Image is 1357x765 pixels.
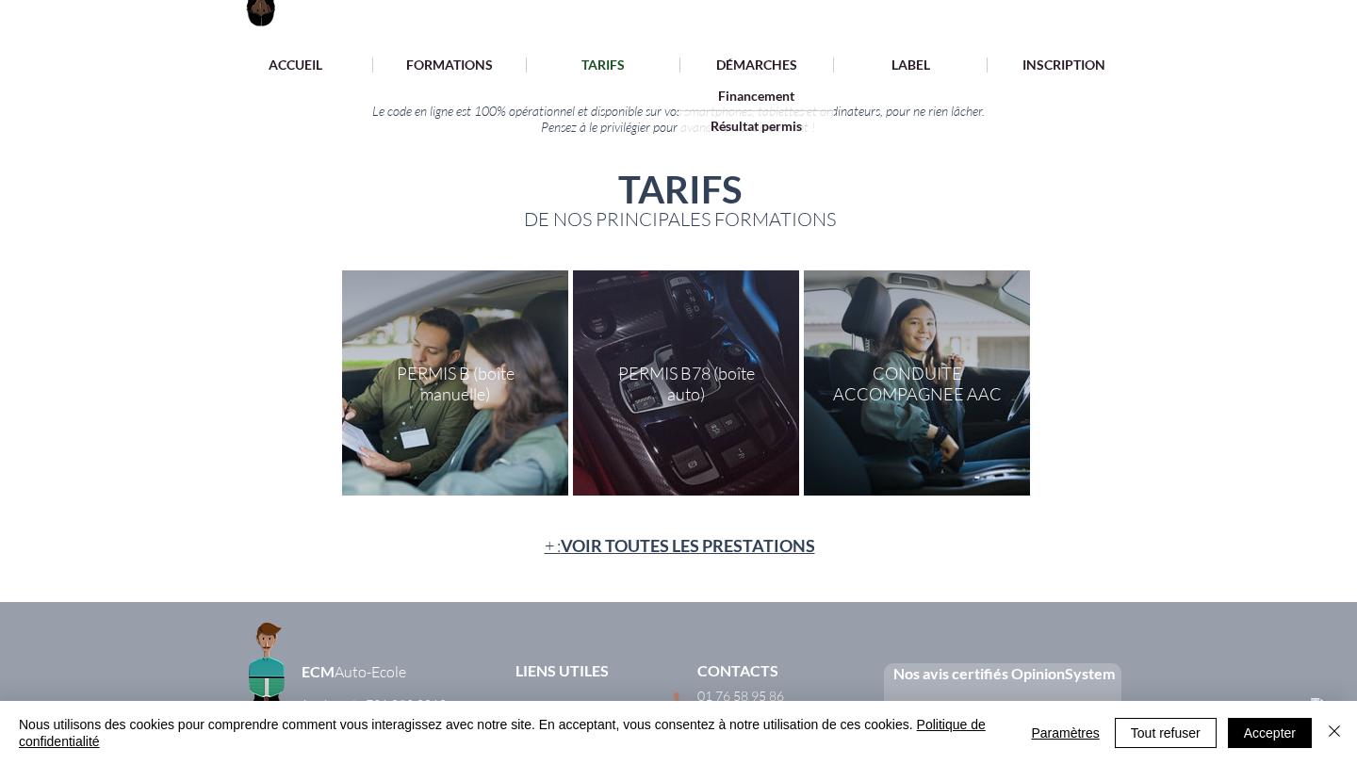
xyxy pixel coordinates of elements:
[679,110,833,140] a: Résultat permis
[987,57,1140,73] a: INSCRIPTION
[1031,719,1099,747] span: Paramètres
[1013,57,1115,73] p: INSCRIPTION
[541,119,815,135] span: Pensez à le privilégier pour avancer plus rapidement !
[259,57,332,73] p: ACCUEIL
[572,57,634,73] p: TARIFS
[218,57,372,73] a: ACCUEIL
[679,57,833,73] a: DÉMARCHES
[515,661,609,679] span: LIENS UTILES
[19,717,986,749] a: Politique de confidentialité
[697,688,784,704] a: 01 76 58 95 86
[1323,716,1346,750] button: Fermer
[335,662,406,681] span: Auto-Ecole
[711,81,801,110] p: Financement
[618,167,742,212] span: TARIFS
[1268,676,1357,765] iframe: Wix Chat
[545,535,815,556] a: + :VOIR TOUTES LES PRESTATIONS
[882,57,940,73] p: LABEL
[524,207,836,231] span: DE NOS PRINCIPALES FORMATIONS
[545,535,815,556] span: + :
[707,57,807,73] p: DÉMARCHES
[833,57,987,73] a: LABEL
[526,57,679,73] a: TARIFS
[397,57,502,73] p: FORMATIONS
[221,610,311,738] img: Logo ECM en-tête.png
[919,685,1091,727] iframe: Embedded Content
[679,81,833,110] a: Financement
[302,662,335,680] a: ECM
[893,664,1115,682] a: Nos avis certifiés OpinionSystem
[372,103,985,119] span: Le code en ligne est 100% opérationnel et disponible sur vos smartphones, tablettes et ordinateur...
[704,111,809,140] p: Résultat permis
[515,697,576,713] a: Inscription
[1228,718,1312,748] button: Accepter
[697,688,784,704] ringoverc2c-84e06f14122c: Call with Ringover
[561,535,815,556] span: VOIR TOUTES LES PRESTATIONS
[372,57,526,73] a: FORMATIONS
[19,716,1008,750] span: Nous utilisons des cookies pour comprendre comment vous interagissez avec notre site. En acceptan...
[1323,720,1346,742] img: Fermer
[697,661,778,679] span: CONTACTS
[217,57,1141,73] nav: Site
[1115,718,1217,748] button: Tout refuser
